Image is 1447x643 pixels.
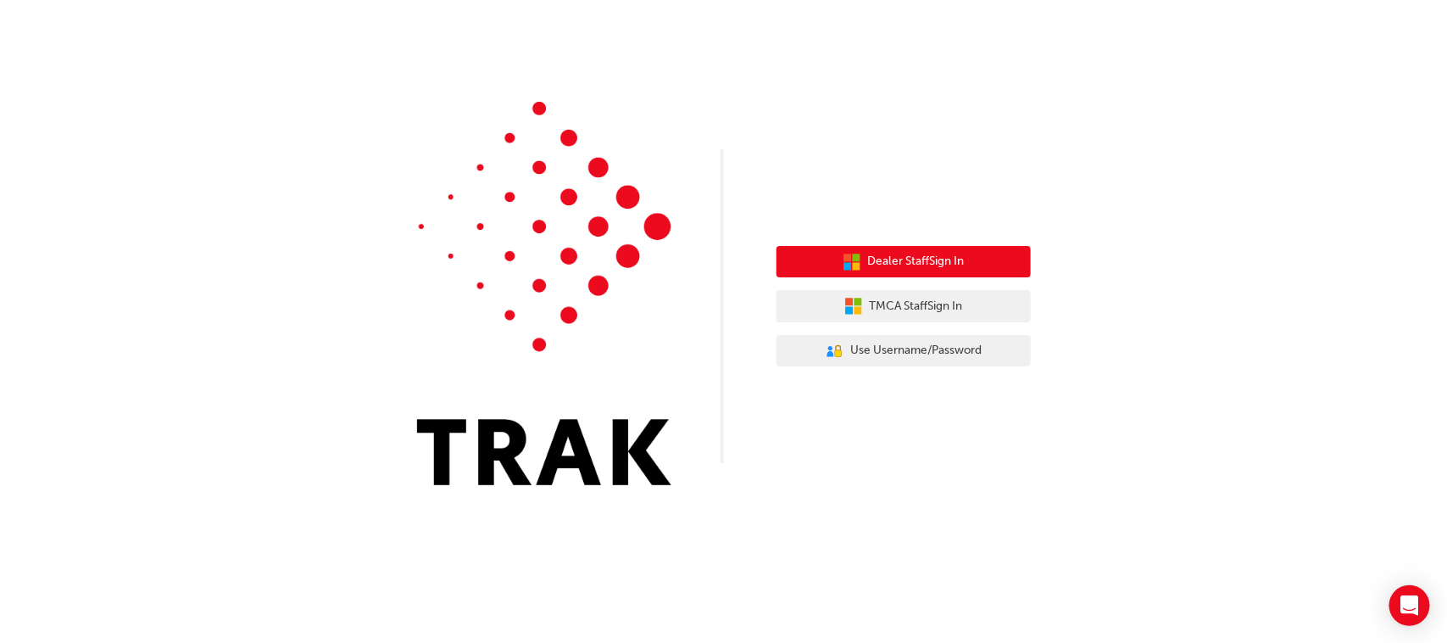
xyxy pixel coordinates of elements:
img: Trak [417,102,671,485]
span: Use Username/Password [850,341,982,361]
div: Open Intercom Messenger [1389,585,1430,626]
span: Dealer Staff Sign In [868,252,965,271]
button: Dealer StaffSign In [776,246,1031,278]
button: TMCA StaffSign In [776,290,1031,322]
button: Use Username/Password [776,335,1031,367]
span: TMCA Staff Sign In [870,297,963,316]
